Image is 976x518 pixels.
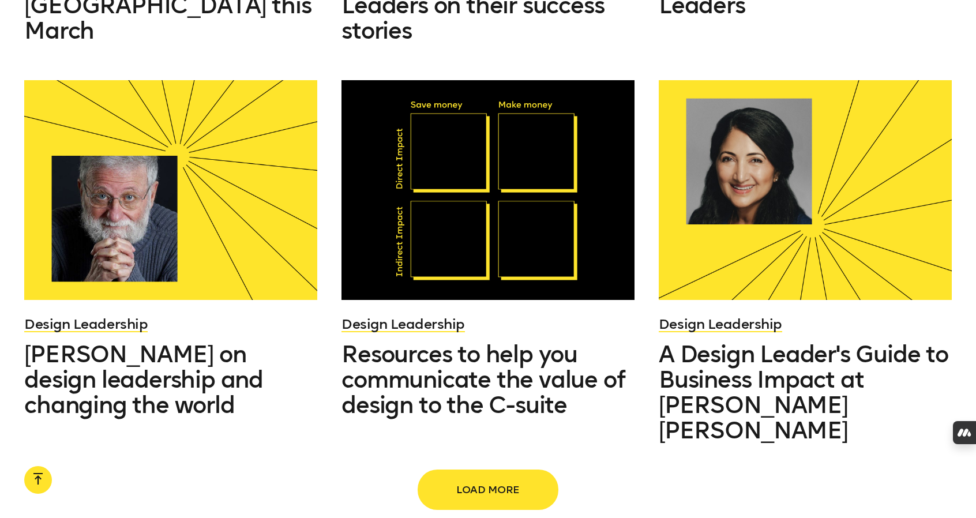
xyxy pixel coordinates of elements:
[24,316,148,332] a: Design Leadership
[659,340,948,444] span: A Design Leader's Guide to Business Impact at [PERSON_NAME] [PERSON_NAME]
[659,316,782,332] a: Design Leadership
[24,341,317,418] a: [PERSON_NAME] on design leadership and changing the world
[659,341,952,443] a: A Design Leader's Guide to Business Impact at [PERSON_NAME] [PERSON_NAME]
[341,316,465,332] a: Design Leadership
[437,479,539,501] span: Load more
[24,340,263,419] span: [PERSON_NAME] on design leadership and changing the world
[341,341,635,418] a: Resources to help you communicate the value of design to the C-suite
[341,340,625,419] span: Resources to help you communicate the value of design to the C-suite
[419,471,557,509] button: Load more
